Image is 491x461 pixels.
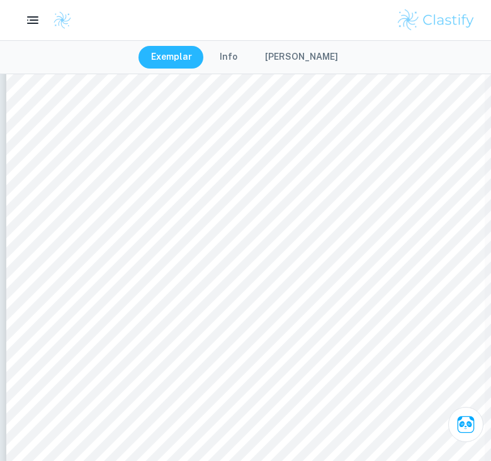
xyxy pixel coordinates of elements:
[45,11,72,30] a: Clastify logo
[53,11,72,30] img: Clastify logo
[448,407,483,442] button: Ask Clai
[252,46,351,69] button: [PERSON_NAME]
[138,46,205,69] button: Exemplar
[396,8,476,33] img: Clastify logo
[207,46,250,69] button: Info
